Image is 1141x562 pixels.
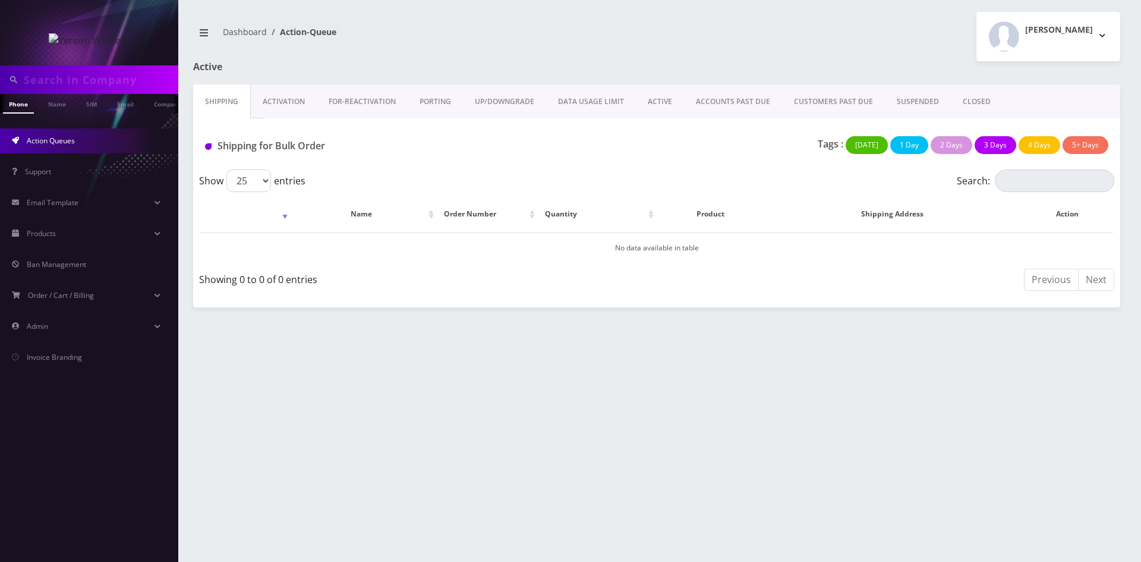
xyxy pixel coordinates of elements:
span: Support [25,167,51,177]
a: Dashboard [223,26,267,37]
button: 3 Days [975,136,1016,154]
a: PORTING [408,84,463,119]
a: DATA USAGE LIMIT [546,84,636,119]
button: 5+ Days [1063,136,1108,154]
h2: [PERSON_NAME] [1025,25,1093,35]
button: 1 Day [890,136,928,154]
nav: breadcrumb [193,20,648,54]
h1: Shipping for Bulk Order [205,140,494,152]
span: Email Template [27,197,78,208]
a: Shipping [193,84,251,119]
h1: Active [193,61,490,73]
span: Action Queues [27,136,75,146]
a: FOR-REActivation [317,84,408,119]
button: [PERSON_NAME] [976,12,1120,61]
a: Phone [3,94,34,114]
span: Order / Cart / Billing [28,290,94,300]
button: [DATE] [846,136,888,154]
th: Name: activate to sort column ascending [292,197,437,231]
th: Action [1021,197,1113,231]
select: Showentries [226,169,271,192]
a: CLOSED [951,84,1003,119]
a: Email [111,94,140,112]
input: Search in Company [24,68,175,91]
a: Name [42,94,72,112]
a: UP/DOWNGRADE [463,84,546,119]
th: Shipping Address [765,197,1020,231]
label: Search: [957,169,1114,192]
a: ACTIVE [636,84,684,119]
td: No data available in table [200,233,1113,263]
label: Show entries [199,169,305,192]
input: Search: [995,169,1114,192]
span: Admin [27,321,48,331]
li: Action-Queue [267,26,336,38]
img: Yereim Wireless [49,33,130,48]
button: 2 Days [931,136,972,154]
div: Showing 0 to 0 of 0 entries [199,268,648,287]
a: Activation [251,84,317,119]
img: Shipping for Bulk Order [205,143,212,150]
th: Order Number: activate to sort column ascending [438,197,538,231]
p: Tags : [818,137,843,151]
a: SUSPENDED [885,84,951,119]
th: Quantity: activate to sort column ascending [539,197,657,231]
th: Product [658,197,764,231]
a: Company [148,94,188,112]
span: Invoice Branding [27,352,82,362]
span: Ban Management [27,259,86,269]
a: CUSTOMERS PAST DUE [782,84,885,119]
a: Previous [1024,269,1079,291]
a: SIM [80,94,103,112]
a: ACCOUNTS PAST DUE [684,84,782,119]
button: 4 Days [1019,136,1060,154]
span: Products [27,228,56,238]
a: Next [1078,269,1114,291]
th: : activate to sort column ascending [200,197,291,231]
